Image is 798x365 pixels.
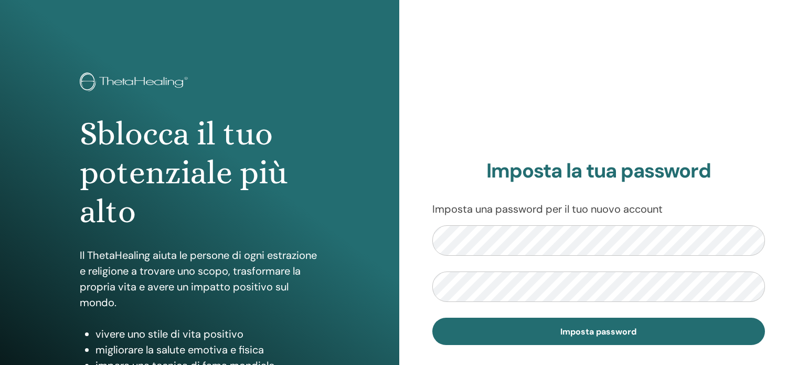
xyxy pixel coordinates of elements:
[95,343,264,357] font: migliorare la salute emotiva e fisica
[432,202,663,216] font: Imposta una password per il tuo nuovo account
[80,115,288,231] font: Sblocca il tuo potenziale più alto
[432,318,765,345] button: Imposta password
[95,327,243,341] font: vivere uno stile di vita positivo
[486,158,711,184] font: Imposta la tua password
[80,248,317,309] font: Il ThetaHealing aiuta le persone di ogni estrazione e religione a trovare uno scopo, trasformare ...
[560,326,636,337] font: Imposta password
